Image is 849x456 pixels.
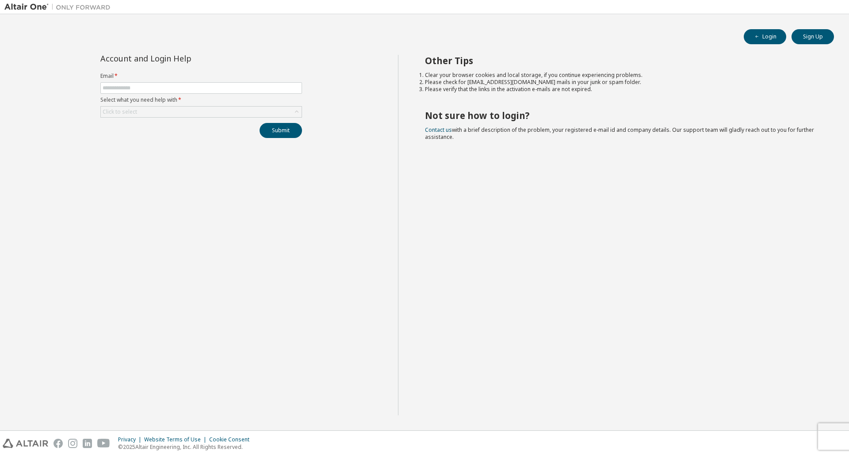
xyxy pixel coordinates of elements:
[425,126,814,141] span: with a brief description of the problem, your registered e-mail id and company details. Our suppo...
[425,86,818,93] li: Please verify that the links in the activation e-mails are not expired.
[3,439,48,448] img: altair_logo.svg
[101,107,302,117] div: Click to select
[54,439,63,448] img: facebook.svg
[209,436,255,443] div: Cookie Consent
[4,3,115,11] img: Altair One
[792,29,834,44] button: Sign Up
[118,436,144,443] div: Privacy
[425,79,818,86] li: Please check for [EMAIL_ADDRESS][DOMAIN_NAME] mails in your junk or spam folder.
[744,29,786,44] button: Login
[425,72,818,79] li: Clear your browser cookies and local storage, if you continue experiencing problems.
[100,96,302,103] label: Select what you need help with
[103,108,137,115] div: Click to select
[68,439,77,448] img: instagram.svg
[425,126,452,134] a: Contact us
[100,55,262,62] div: Account and Login Help
[118,443,255,451] p: © 2025 Altair Engineering, Inc. All Rights Reserved.
[425,110,818,121] h2: Not sure how to login?
[97,439,110,448] img: youtube.svg
[100,73,302,80] label: Email
[144,436,209,443] div: Website Terms of Use
[83,439,92,448] img: linkedin.svg
[425,55,818,66] h2: Other Tips
[260,123,302,138] button: Submit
